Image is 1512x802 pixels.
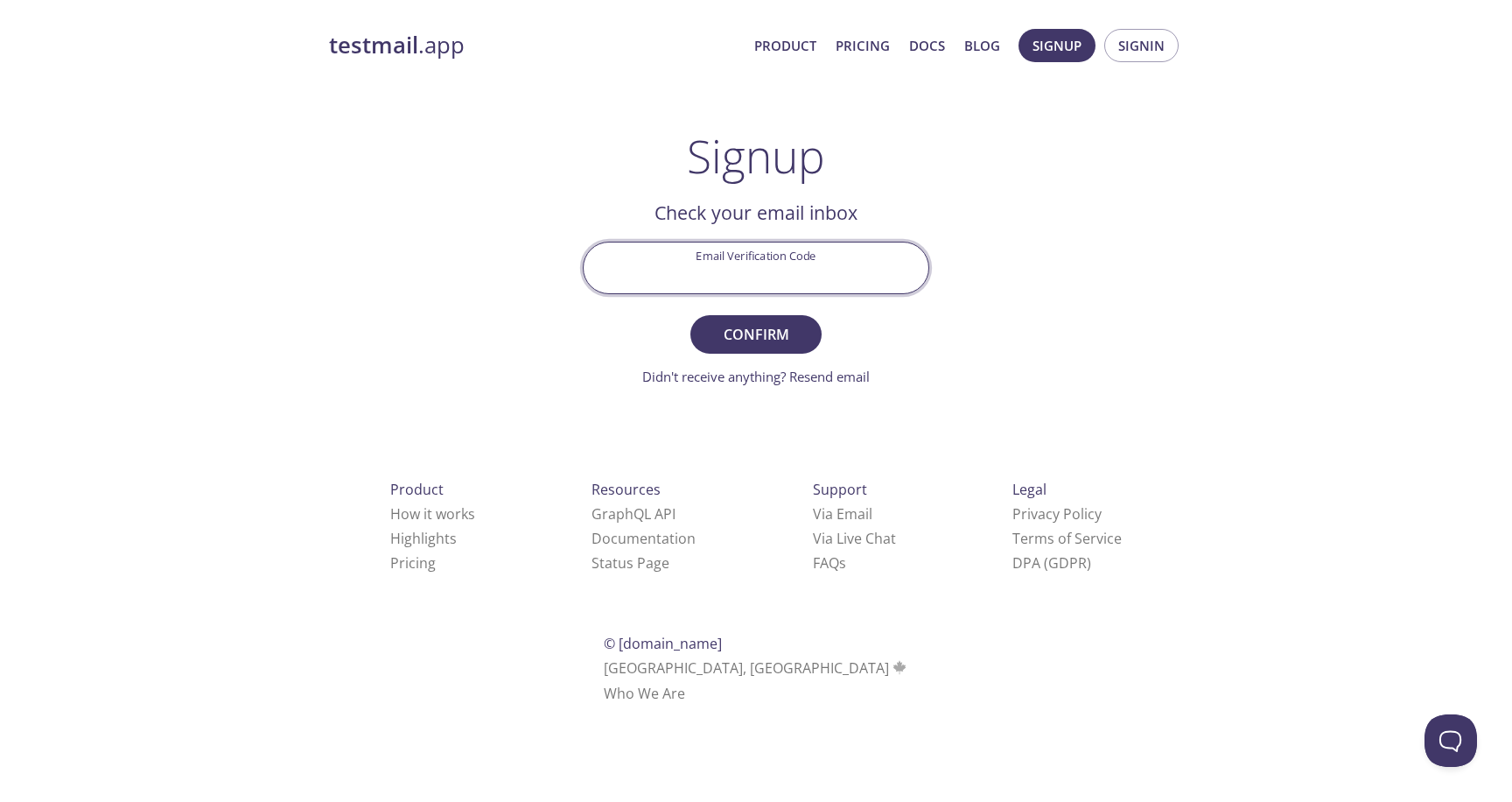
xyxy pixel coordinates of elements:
[591,529,696,548] a: Documentation
[754,34,816,57] a: Product
[836,34,890,57] a: Pricing
[1424,714,1477,767] iframe: Help Scout Beacon - Open
[1018,29,1095,62] button: Signup
[1032,34,1081,57] span: Signup
[329,31,740,60] a: testmail.app
[390,480,444,499] span: Product
[909,34,945,57] a: Docs
[390,529,457,548] a: Highlights
[591,480,661,499] span: Resources
[604,658,909,678] span: [GEOGRAPHIC_DATA], [GEOGRAPHIC_DATA]
[813,553,846,573] a: FAQ
[642,368,870,385] a: Didn't receive anything? Resend email
[813,480,867,499] span: Support
[1012,504,1102,524] a: Privacy Policy
[710,322,802,347] span: Confirm
[839,553,846,573] span: s
[1104,29,1179,62] button: Signin
[1012,553,1091,573] a: DPA (GDPR)
[687,130,825,182] h1: Signup
[390,553,436,573] a: Pricing
[329,30,418,60] strong: testmail
[390,504,475,524] a: How it works
[604,634,722,653] span: © [DOMAIN_NAME]
[690,315,822,354] button: Confirm
[591,553,669,573] a: Status Page
[1118,34,1165,57] span: Signin
[583,198,929,228] h2: Check your email inbox
[1012,480,1046,499] span: Legal
[813,529,896,548] a: Via Live Chat
[964,34,1000,57] a: Blog
[1012,529,1122,548] a: Terms of Service
[604,684,685,703] a: Who We Are
[591,504,675,524] a: GraphQL API
[813,504,872,524] a: Via Email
